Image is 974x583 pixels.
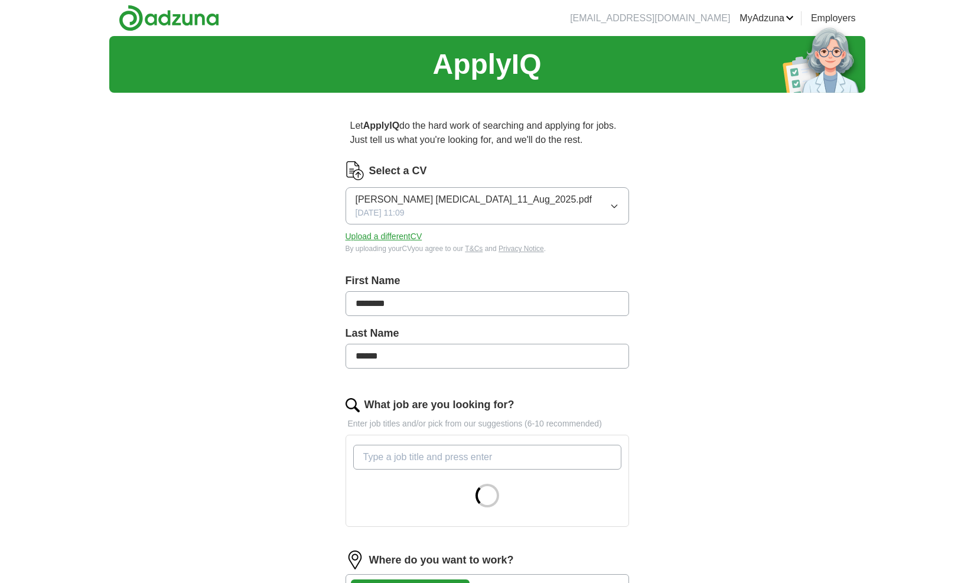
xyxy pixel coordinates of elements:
a: Privacy Notice [499,245,544,253]
span: [DATE] 11:09 [356,207,405,219]
p: Let do the hard work of searching and applying for jobs. Just tell us what you're looking for, an... [346,114,629,152]
div: By uploading your CV you agree to our and . [346,243,629,254]
strong: ApplyIQ [363,120,399,131]
img: CV Icon [346,161,364,180]
img: search.png [346,398,360,412]
a: MyAdzuna [740,11,794,25]
h1: ApplyIQ [432,43,541,86]
a: T&Cs [465,245,483,253]
img: location.png [346,551,364,569]
a: Employers [811,11,856,25]
label: Select a CV [369,163,427,179]
label: What job are you looking for? [364,397,514,413]
label: Last Name [346,325,629,341]
input: Type a job title and press enter [353,445,621,470]
span: [PERSON_NAME] [MEDICAL_DATA]_11_Aug_2025.pdf [356,193,592,207]
label: First Name [346,273,629,289]
img: Adzuna logo [119,5,219,31]
p: Enter job titles and/or pick from our suggestions (6-10 recommended) [346,418,629,430]
button: [PERSON_NAME] [MEDICAL_DATA]_11_Aug_2025.pdf[DATE] 11:09 [346,187,629,224]
label: Where do you want to work? [369,552,514,568]
li: [EMAIL_ADDRESS][DOMAIN_NAME] [570,11,730,25]
button: Upload a differentCV [346,230,422,243]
